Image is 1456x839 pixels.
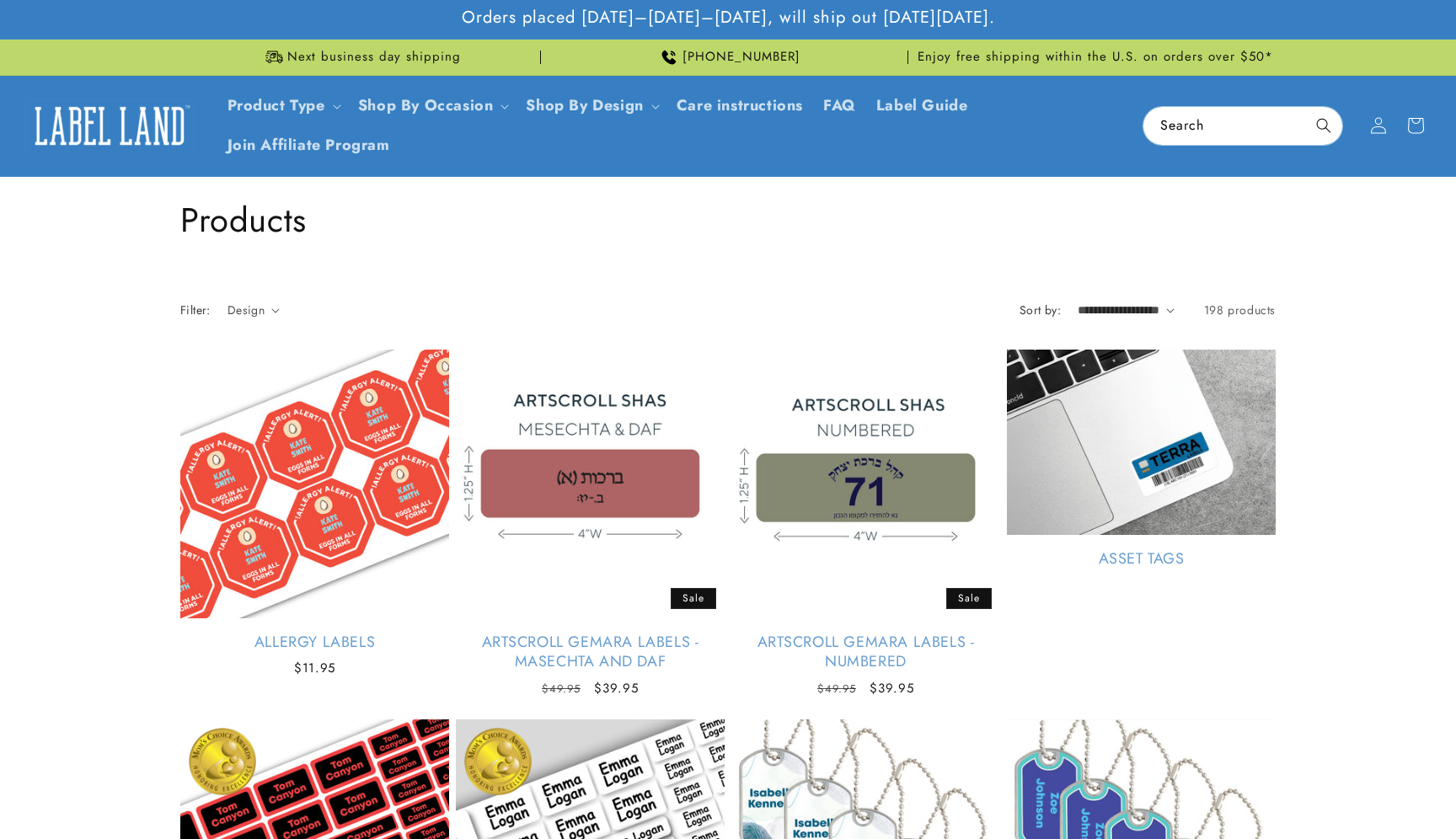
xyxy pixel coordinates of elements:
[180,40,541,75] div: Announcement
[1020,302,1061,318] label: Sort by:
[1305,107,1342,144] button: Search
[180,302,211,319] h2: Filter:
[516,86,666,126] summary: Shop By Design
[548,40,908,75] div: Announcement
[19,94,201,158] a: Label Land
[227,136,390,155] span: Join Affiliate Program
[866,86,978,126] a: Label Guide
[180,633,449,652] a: Allergy Labels
[180,198,1276,242] h1: Products
[456,633,725,672] a: Artscroll Gemara Labels - Masechta and Daf
[915,40,1276,75] div: Announcement
[813,86,866,126] a: FAQ
[526,94,643,116] a: Shop By Design
[25,99,194,152] img: Label Land
[918,49,1273,66] span: Enjoy free shipping within the U.S. on orders over $50*
[217,126,400,165] a: Join Affiliate Program
[731,633,1000,672] a: Artscroll Gemara Labels - Numbered
[348,86,517,126] summary: Shop By Occasion
[1007,549,1276,569] a: Asset Tags
[217,86,348,126] summary: Product Type
[462,7,995,29] span: Orders placed [DATE]–[DATE]–[DATE], will ship out [DATE][DATE].
[227,302,265,318] span: Design
[358,96,494,115] span: Shop By Occasion
[823,96,856,115] span: FAQ
[287,49,461,66] span: Next business day shipping
[227,302,280,319] summary: Design (0 selected)
[227,94,325,116] a: Product Type
[876,96,968,115] span: Label Guide
[1204,302,1276,318] span: 198 products
[677,96,803,115] span: Care instructions
[682,49,800,66] span: [PHONE_NUMBER]
[666,86,813,126] a: Care instructions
